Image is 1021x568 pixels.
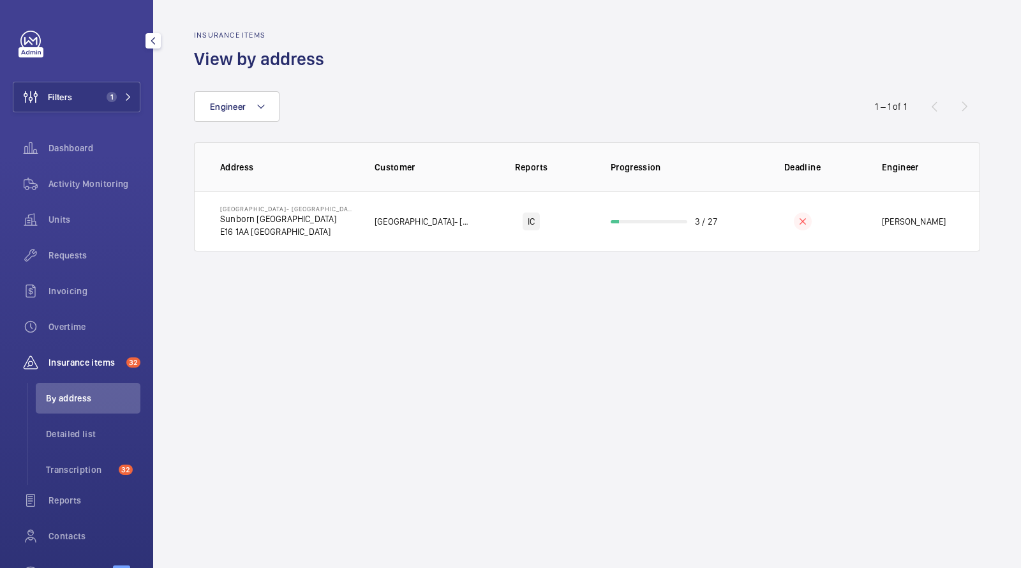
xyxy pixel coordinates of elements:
span: Contacts [48,530,140,542]
div: 1 – 1 of 1 [875,100,907,113]
p: Address [220,161,354,174]
p: [GEOGRAPHIC_DATA]- [GEOGRAPHIC_DATA] [220,205,354,213]
button: Engineer [194,91,279,122]
p: Progression [611,161,743,174]
span: Dashboard [48,142,140,154]
button: Filters1 [13,82,140,112]
span: Requests [48,249,140,262]
span: Transcription [46,463,114,476]
h2: Insurance items [194,31,332,40]
p: [GEOGRAPHIC_DATA]- [GEOGRAPHIC_DATA] [375,215,472,228]
span: Invoicing [48,285,140,297]
span: Detailed list [46,428,140,440]
span: Activity Monitoring [48,177,140,190]
p: Deadline [752,161,853,174]
p: Engineer [882,161,954,174]
span: Overtime [48,320,140,333]
p: Sunborn [GEOGRAPHIC_DATA] [220,213,354,225]
span: Filters [48,91,72,103]
span: Insurance items [48,356,121,369]
span: 32 [126,357,140,368]
div: IC [523,213,540,230]
span: 32 [119,465,133,475]
span: By address [46,392,140,405]
span: Reports [48,494,140,507]
span: 1 [107,92,117,102]
p: Customer [375,161,472,174]
p: [PERSON_NAME] [882,215,946,228]
p: E16 1AA [GEOGRAPHIC_DATA] [220,225,354,238]
span: Engineer [210,101,246,112]
p: 3 / 27 [695,215,717,228]
p: Reports [481,161,581,174]
h1: View by address [194,47,332,71]
span: Units [48,213,140,226]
